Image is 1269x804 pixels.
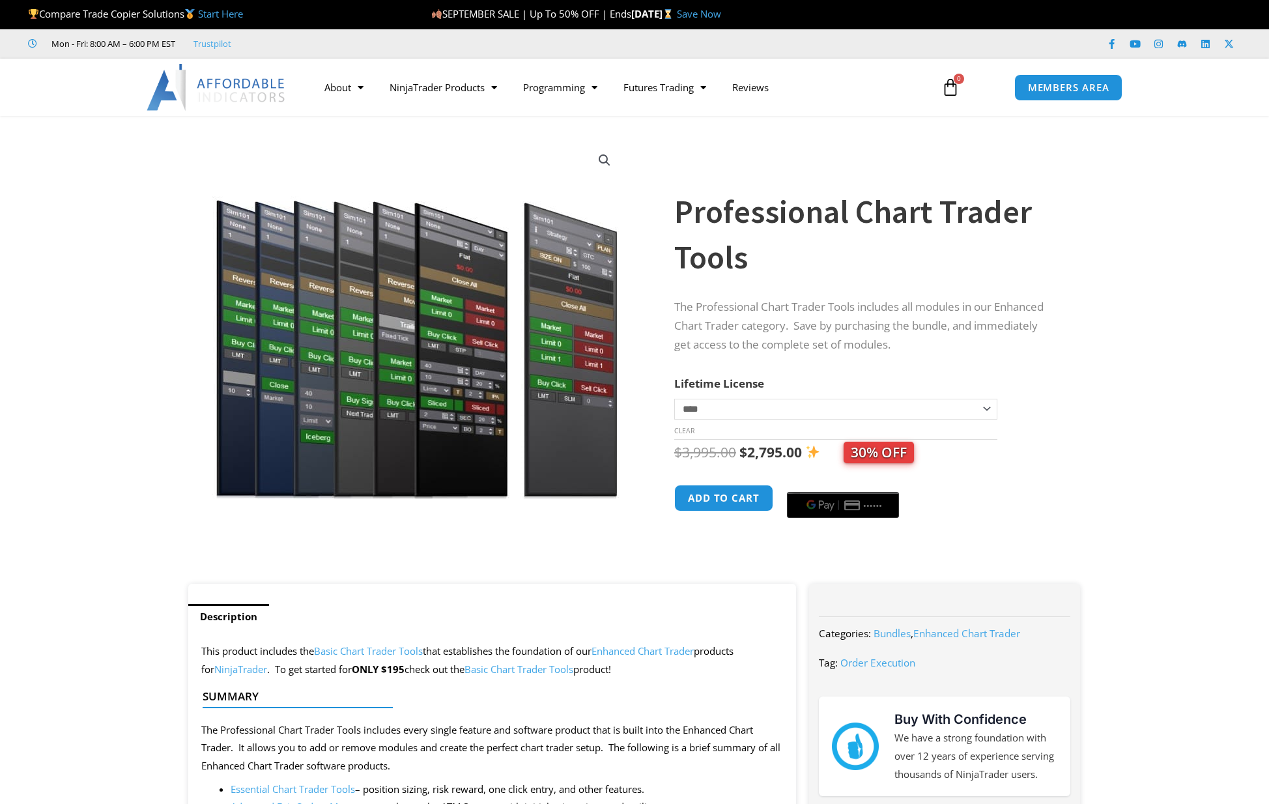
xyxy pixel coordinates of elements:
[674,485,773,511] button: Add to cart
[674,376,764,391] label: Lifetime License
[739,443,747,461] span: $
[314,644,423,657] a: Basic Chart Trader Tools
[593,149,616,172] a: View full-screen image gallery
[201,642,783,679] p: This product includes the that establishes the foundation of our products for . To get started for
[377,72,510,102] a: NinjaTrader Products
[464,663,573,676] a: Basic Chart Trader Tools
[844,442,914,463] span: 30% OFF
[832,723,879,769] img: mark thumbs good 43913 | Affordable Indicators – NinjaTrader
[674,443,736,461] bdi: 3,995.00
[719,72,782,102] a: Reviews
[431,7,631,20] span: SEPTEMBER SALE | Up To 50% OFF | Ends
[432,9,442,19] img: 🍂
[922,68,979,106] a: 0
[231,782,355,796] a: Essential Chart Trader Tools
[874,627,1020,640] span: ,
[201,721,783,776] p: The Professional Chart Trader Tools includes every single feature and software product that is bu...
[214,663,267,676] a: NinjaTrader
[739,443,802,461] bdi: 2,795.00
[674,298,1055,354] p: The Professional Chart Trader Tools includes all modules in our Enhanced Chart Trader category. S...
[311,72,926,102] nav: Menu
[28,7,243,20] span: Compare Trade Copier Solutions
[185,9,195,19] img: 🥇
[311,72,377,102] a: About
[819,656,838,669] span: Tag:
[198,7,243,20] a: Start Here
[207,139,626,499] img: ProfessionalToolsBundlePage
[147,64,287,111] img: LogoAI | Affordable Indicators – NinjaTrader
[1014,74,1123,101] a: MEMBERS AREA
[1028,83,1109,93] span: MEMBERS AREA
[510,72,610,102] a: Programming
[674,189,1055,280] h1: Professional Chart Trader Tools
[193,36,231,51] a: Trustpilot
[405,663,611,676] span: check out the product!
[894,729,1057,784] p: We have a strong foundation with over 12 years of experience serving thousands of NinjaTrader users.
[840,656,915,669] a: Order Execution
[610,72,719,102] a: Futures Trading
[954,74,964,84] span: 0
[203,690,771,703] h4: Summary
[677,7,721,20] a: Save Now
[352,663,405,676] strong: ONLY $195
[913,627,1020,640] a: Enhanced Chart Trader
[631,7,676,20] strong: [DATE]
[806,445,820,459] img: ✨
[894,710,1057,729] h3: Buy With Confidence
[674,426,694,435] a: Clear options
[874,627,911,640] a: Bundles
[48,36,175,51] span: Mon - Fri: 8:00 AM – 6:00 PM EST
[663,9,673,19] img: ⌛
[784,483,902,484] iframe: Secure express checkout frame
[29,9,38,19] img: 🏆
[592,644,694,657] a: Enhanced Chart Trader
[819,627,871,640] span: Categories:
[864,501,883,510] text: ••••••
[231,781,783,799] li: – position sizing, risk reward, one click entry, and other features.
[787,492,899,518] button: Buy with GPay
[188,604,269,629] a: Description
[674,443,682,461] span: $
